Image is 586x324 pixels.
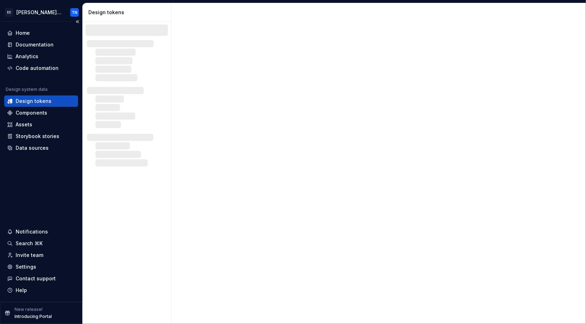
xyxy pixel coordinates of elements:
div: Analytics [16,53,38,60]
div: Assets [16,121,32,128]
div: Help [16,287,27,294]
a: Components [4,107,78,119]
div: Invite team [16,252,43,259]
a: Documentation [4,39,78,50]
button: Contact support [4,273,78,284]
div: Design tokens [16,98,51,105]
a: Invite team [4,249,78,261]
div: Documentation [16,41,54,48]
div: EC [5,8,13,17]
a: Storybook stories [4,131,78,142]
a: Home [4,27,78,39]
a: Settings [4,261,78,273]
button: EC[PERSON_NAME] Product Design SystemTN [1,5,81,20]
a: Analytics [4,51,78,62]
div: Storybook stories [16,133,59,140]
div: Design tokens [88,9,168,16]
p: New release! [15,307,43,312]
div: [PERSON_NAME] Product Design System [16,9,62,16]
div: Home [16,29,30,37]
div: Code automation [16,65,59,72]
button: Collapse sidebar [72,17,82,27]
div: Search ⌘K [16,240,43,247]
button: Help [4,285,78,296]
button: Notifications [4,226,78,237]
p: Introducing Portal [15,314,52,319]
a: Design tokens [4,95,78,107]
div: Design system data [6,87,48,92]
a: Assets [4,119,78,130]
div: Settings [16,263,36,270]
a: Data sources [4,142,78,154]
div: TN [72,10,77,15]
button: Search ⌘K [4,238,78,249]
div: Notifications [16,228,48,235]
div: Components [16,109,47,116]
div: Data sources [16,144,49,152]
div: Contact support [16,275,56,282]
a: Code automation [4,62,78,74]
